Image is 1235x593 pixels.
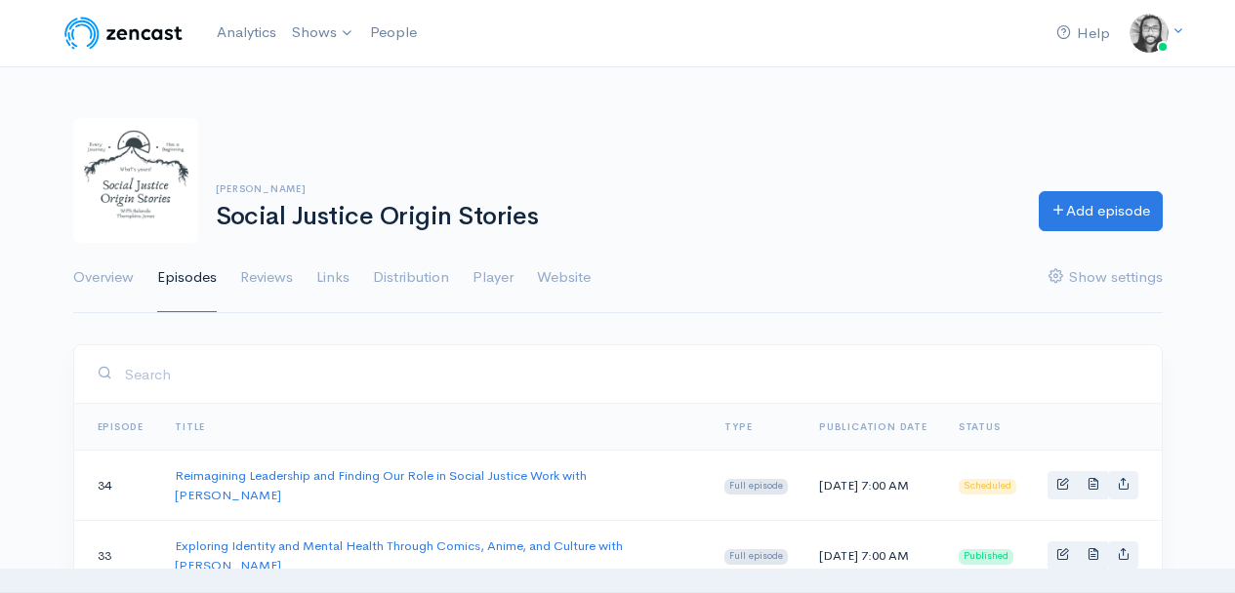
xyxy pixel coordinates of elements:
[473,243,514,313] a: Player
[284,12,362,55] a: Shows
[98,420,144,433] a: Episode
[819,420,927,433] a: Publication date
[724,420,752,433] a: Type
[1130,14,1169,53] img: ...
[175,537,623,573] a: Exploring Identity and Mental Health Through Comics, Anime, and Culture with [PERSON_NAME]
[724,479,788,494] span: Full episode
[959,549,1013,565] span: Published
[316,243,350,313] a: Links
[157,243,217,313] a: Episodes
[803,451,943,521] td: [DATE] 7:00 AM
[209,12,284,54] a: Analytics
[175,420,205,433] a: Title
[1049,243,1163,313] a: Show settings
[1039,191,1163,231] a: Add episode
[73,243,134,313] a: Overview
[74,451,160,521] td: 34
[724,549,788,565] span: Full episode
[1049,13,1118,55] a: Help
[959,479,1016,494] span: Scheduled
[1048,541,1138,570] div: Basic example
[216,203,1015,231] h1: Social Justice Origin Stories
[240,243,293,313] a: Reviews
[175,467,587,503] a: Reimagining Leadership and Finding Our Role in Social Justice Work with [PERSON_NAME]
[216,183,1015,194] h6: [PERSON_NAME]
[803,521,943,591] td: [DATE] 7:00 AM
[124,354,1138,394] input: Search
[537,243,591,313] a: Website
[1048,471,1138,499] div: Basic example
[74,521,160,591] td: 33
[362,12,425,54] a: People
[62,14,185,53] img: ZenCast Logo
[373,243,449,313] a: Distribution
[959,420,1001,433] span: Status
